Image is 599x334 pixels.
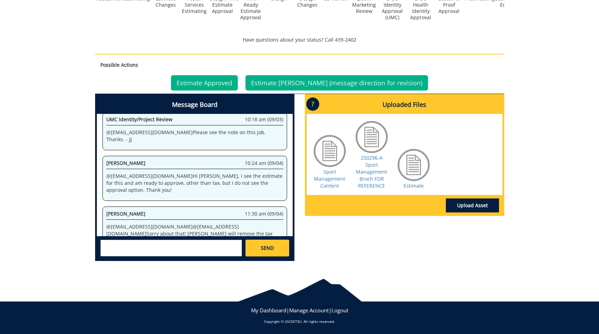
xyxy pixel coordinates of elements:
span: UMC Identity/Project Review [106,116,172,123]
a: Estimate [PERSON_NAME] (message direction for revision) [245,75,428,90]
a: Logout [331,307,348,314]
a: My Dashboard [251,307,286,314]
a: ETSU [293,319,301,324]
a: Estimate [404,182,424,189]
span: [PERSON_NAME] [106,160,145,166]
h4: Message Board [97,96,293,114]
a: 250296-A Sport Management Broch FOR REFERENCE [356,154,387,189]
strong: Possible Actions [100,61,138,68]
p: ? [306,97,319,111]
a: Manage Account [289,307,329,314]
textarea: messageToSend [100,240,242,256]
span: 11:30 am (09/04) [245,210,283,217]
h4: Uploaded Files [307,96,502,114]
a: Upload Asset [446,198,499,212]
p: @ [EMAIL_ADDRESS][DOMAIN_NAME] @ [EMAIL_ADDRESS][DOMAIN_NAME] Sorry about that! [PERSON_NAME] wil... [106,223,283,251]
span: 10:24 am (09/04) [245,160,283,167]
p: @ [EMAIL_ADDRESS][DOMAIN_NAME] Hi [PERSON_NAME], I see the estimate for this and am ready to appr... [106,173,283,194]
a: Sport Management Content [314,168,345,189]
a: SEND [245,240,289,256]
p: Have questions about your status? Call 439-2402 [95,36,504,43]
span: [PERSON_NAME] [106,210,145,217]
p: @ [EMAIL_ADDRESS][DOMAIN_NAME] Please see the note on this job. Thanks. - JJ [106,129,283,143]
span: SEND [261,245,274,252]
a: Estimate Approved [171,75,238,90]
span: 10:18 am (09/03) [245,116,283,123]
